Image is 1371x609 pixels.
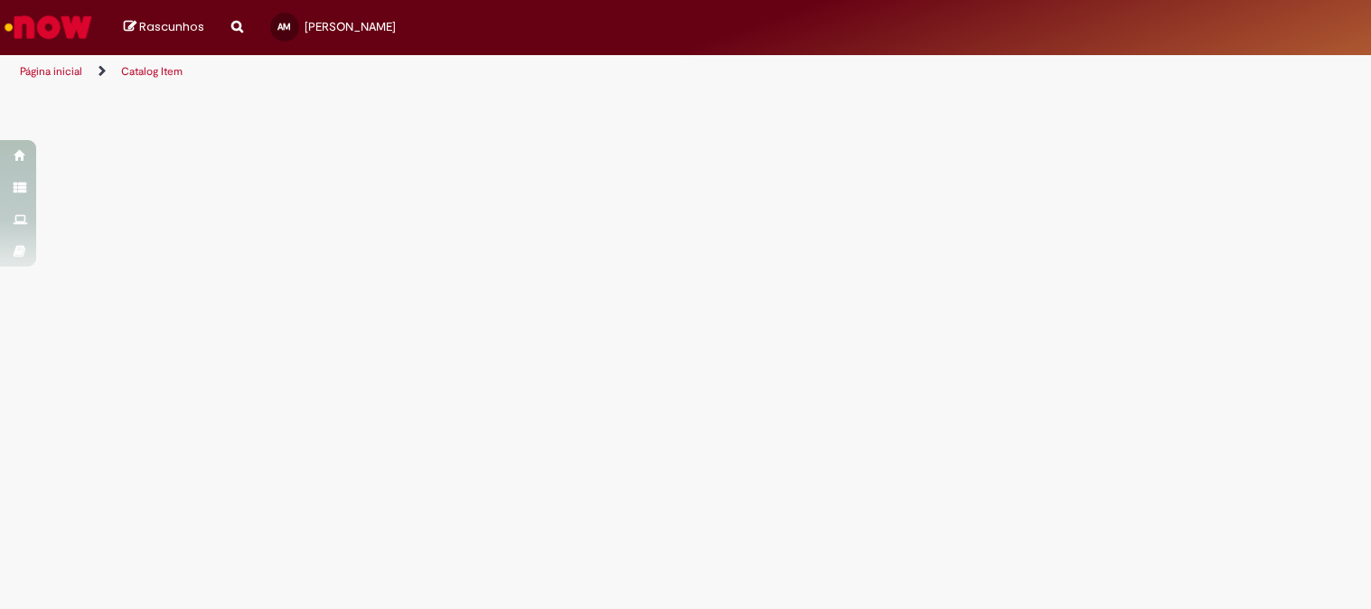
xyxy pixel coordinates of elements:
[124,19,204,36] a: Rascunhos
[121,64,183,79] a: Catalog Item
[277,21,291,33] span: AM
[139,18,204,35] span: Rascunhos
[2,9,95,45] img: ServiceNow
[14,55,900,89] ul: Trilhas de página
[20,64,82,79] a: Página inicial
[305,19,396,34] span: [PERSON_NAME]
